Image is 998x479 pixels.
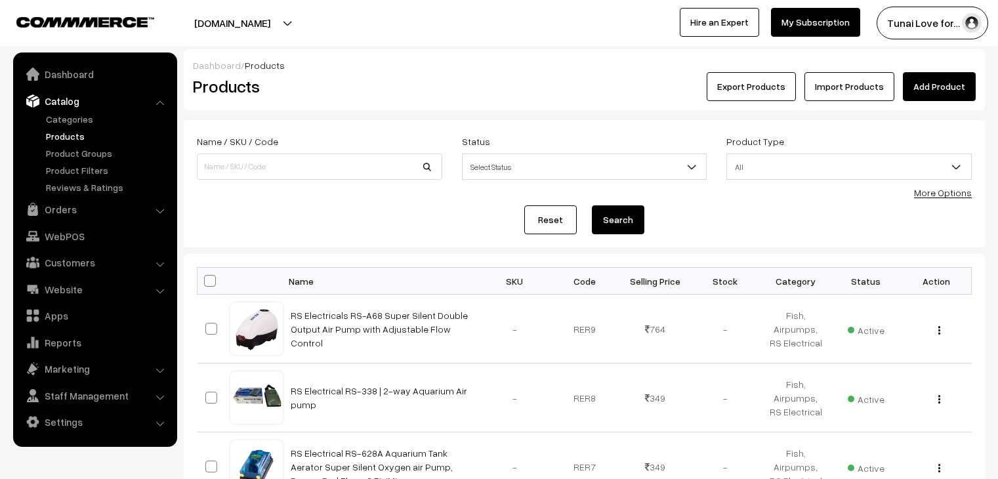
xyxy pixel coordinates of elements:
div: / [193,58,976,72]
img: Menu [938,464,940,472]
th: Action [901,268,971,295]
a: Catalog [16,89,173,113]
label: Product Type [726,135,784,148]
td: - [480,364,550,432]
td: - [480,295,550,364]
button: Search [592,205,644,234]
button: [DOMAIN_NAME] [148,7,316,39]
label: Name / SKU / Code [197,135,278,148]
h2: Products [193,76,441,96]
a: More Options [914,187,972,198]
img: user [962,13,982,33]
th: SKU [480,268,550,295]
td: - [690,295,760,364]
th: Name [283,268,480,295]
a: Import Products [804,72,894,101]
a: Customers [16,251,173,274]
td: - [690,364,760,432]
a: Settings [16,410,173,434]
td: RER9 [550,295,620,364]
a: Reset [524,205,577,234]
span: Select Status [462,154,707,180]
td: Fish, Airpumps, RS Electrical [760,364,831,432]
a: Staff Management [16,384,173,407]
td: RER8 [550,364,620,432]
button: Tunai Love for… [877,7,988,39]
a: RS Electrical RS-338 | 2-way Aquarium Air pump [291,385,467,410]
img: Menu [938,395,940,404]
a: Dashboard [193,60,241,71]
span: Select Status [463,156,707,178]
td: 764 [620,295,690,364]
th: Status [831,268,901,295]
th: Selling Price [620,268,690,295]
a: Products [43,129,173,143]
a: My Subscription [771,8,860,37]
img: COMMMERCE [16,17,154,27]
a: Categories [43,112,173,126]
label: Status [462,135,490,148]
a: Marketing [16,357,173,381]
th: Stock [690,268,760,295]
a: RS Electricals RS-A68 Super Silent Double Output Air Pump with Adjustable Flow Control [291,310,468,348]
a: Apps [16,304,173,327]
a: Reviews & Ratings [43,180,173,194]
a: WebPOS [16,224,173,248]
a: Hire an Expert [680,8,759,37]
td: Fish, Airpumps, RS Electrical [760,295,831,364]
span: Active [848,458,884,475]
a: Product Groups [43,146,173,160]
a: Reports [16,331,173,354]
th: Code [550,268,620,295]
span: All [726,154,972,180]
input: Name / SKU / Code [197,154,442,180]
td: 349 [620,364,690,432]
a: Add Product [903,72,976,101]
a: Dashboard [16,62,173,86]
a: Orders [16,198,173,221]
button: Export Products [707,72,796,101]
span: All [727,156,971,178]
span: Active [848,320,884,337]
a: Product Filters [43,163,173,177]
img: Menu [938,326,940,335]
span: Products [245,60,285,71]
span: Active [848,389,884,406]
a: COMMMERCE [16,13,131,29]
th: Category [760,268,831,295]
a: Website [16,278,173,301]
